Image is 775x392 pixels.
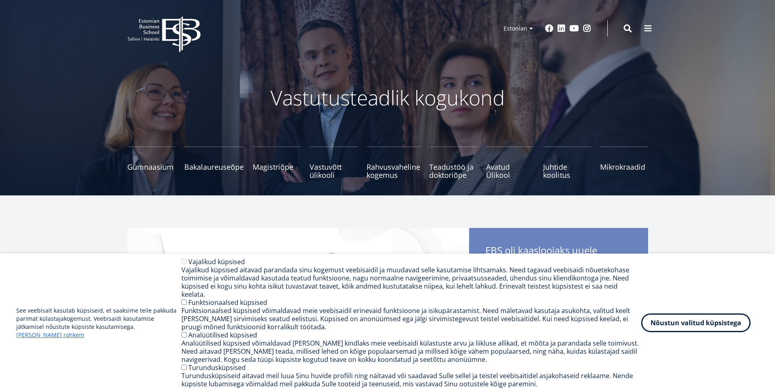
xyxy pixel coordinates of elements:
a: Gümnaasium [127,147,175,179]
a: Instagram [583,24,591,33]
div: Vajalikud küpsised aitavad parandada sinu kogemust veebisaidil ja muudavad selle kasutamise lihts... [181,266,641,298]
img: Startup toolkit image [127,228,469,383]
span: Vastuvõtt ülikooli [310,163,358,179]
a: Teadustöö ja doktoriõpe [429,147,477,179]
span: Magistriõpe [253,163,301,171]
span: Gümnaasium [127,163,175,171]
label: Turundusküpsised [188,363,246,372]
a: Vastuvõtt ülikooli [310,147,358,179]
a: Youtube [570,24,579,33]
span: Teadustöö ja doktoriõpe [429,163,477,179]
a: Mikrokraadid [600,147,648,179]
div: Analüütilised küpsised võimaldavad [PERSON_NAME] kindlaks meie veebisaidi külastuste arvu ja liik... [181,339,641,364]
div: Funktsionaalsed küpsised võimaldavad meie veebisaidil erinevaid funktsioone ja isikupärastamist. ... [181,307,641,331]
a: Linkedin [557,24,565,33]
span: Mikrokraadid [600,163,648,171]
span: Rahvusvaheline kogemus [367,163,420,179]
span: Bakalaureuseõpe [184,163,244,171]
a: Magistriõpe [253,147,301,179]
p: See veebisait kasutab küpsiseid, et saaksime teile pakkuda parimat külastajakogemust. Veebisaidi ... [16,307,181,339]
a: Bakalaureuseõpe [184,147,244,179]
a: Juhtide koolitus [543,147,591,179]
label: Analüütilised küpsised [188,331,257,339]
button: Nõustun valitud küpsistega [641,313,751,332]
a: Rahvusvaheline kogemus [367,147,420,179]
a: Avatud Ülikool [486,147,534,179]
a: Facebook [545,24,553,33]
span: Avatud Ülikool [486,163,534,179]
div: Turundusküpsiseid aitavad meil luua Sinu huvide profiili ning näitavad või saadavad Sulle sellel ... [181,372,641,388]
label: Funktsionaalsed küpsised [188,298,267,307]
span: Juhtide koolitus [543,163,591,179]
p: Vastutusteadlik kogukond [172,85,603,110]
label: Vajalikud küpsised [188,257,245,266]
a: [PERSON_NAME] rohkem [16,331,84,339]
span: EBS oli kaasloojaks uuele [485,244,632,271]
